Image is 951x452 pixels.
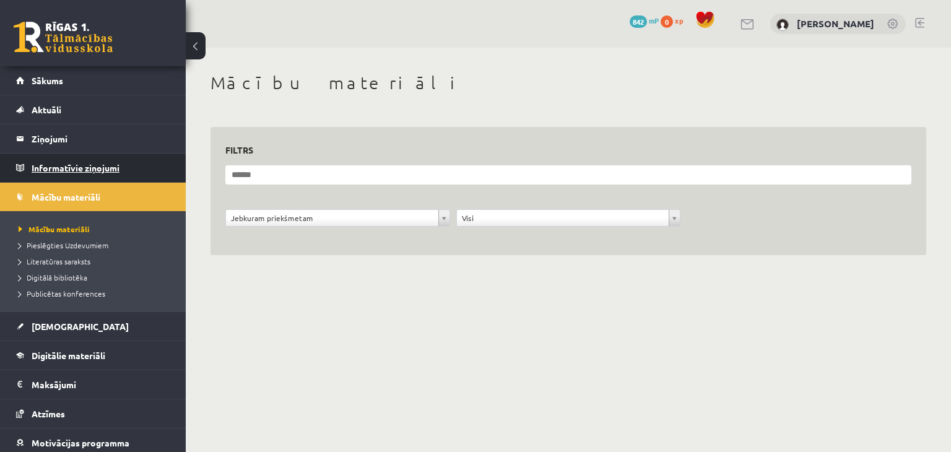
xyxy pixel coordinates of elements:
[649,15,659,25] span: mP
[19,240,108,250] span: Pieslēgties Uzdevumiem
[19,256,90,266] span: Literatūras saraksts
[462,210,664,226] span: Visi
[457,210,680,226] a: Visi
[32,154,170,182] legend: Informatīvie ziņojumi
[19,272,87,282] span: Digitālā bibliotēka
[16,124,170,153] a: Ziņojumi
[32,370,170,399] legend: Maksājumi
[32,350,105,361] span: Digitālie materiāli
[16,66,170,95] a: Sākums
[19,288,173,299] a: Publicētas konferences
[16,183,170,211] a: Mācību materiāli
[32,408,65,419] span: Atzīmes
[226,210,449,226] a: Jebkuram priekšmetam
[19,256,173,267] a: Literatūras saraksts
[16,95,170,124] a: Aktuāli
[16,341,170,370] a: Digitālie materiāli
[16,154,170,182] a: Informatīvie ziņojumi
[661,15,689,25] a: 0 xp
[14,22,113,53] a: Rīgas 1. Tālmācības vidusskola
[32,191,100,202] span: Mācību materiāli
[630,15,647,28] span: 842
[16,399,170,428] a: Atzīmes
[32,124,170,153] legend: Ziņojumi
[32,104,61,115] span: Aktuāli
[32,321,129,332] span: [DEMOGRAPHIC_DATA]
[797,17,874,30] a: [PERSON_NAME]
[19,224,90,234] span: Mācību materiāli
[19,224,173,235] a: Mācību materiāli
[16,370,170,399] a: Maksājumi
[32,75,63,86] span: Sākums
[19,240,173,251] a: Pieslēgties Uzdevumiem
[231,210,433,226] span: Jebkuram priekšmetam
[225,142,897,159] h3: Filtrs
[19,289,105,298] span: Publicētas konferences
[19,272,173,283] a: Digitālā bibliotēka
[675,15,683,25] span: xp
[630,15,659,25] a: 842 mP
[32,437,129,448] span: Motivācijas programma
[776,19,789,31] img: Rūta Rutka
[211,72,926,93] h1: Mācību materiāli
[661,15,673,28] span: 0
[16,312,170,341] a: [DEMOGRAPHIC_DATA]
